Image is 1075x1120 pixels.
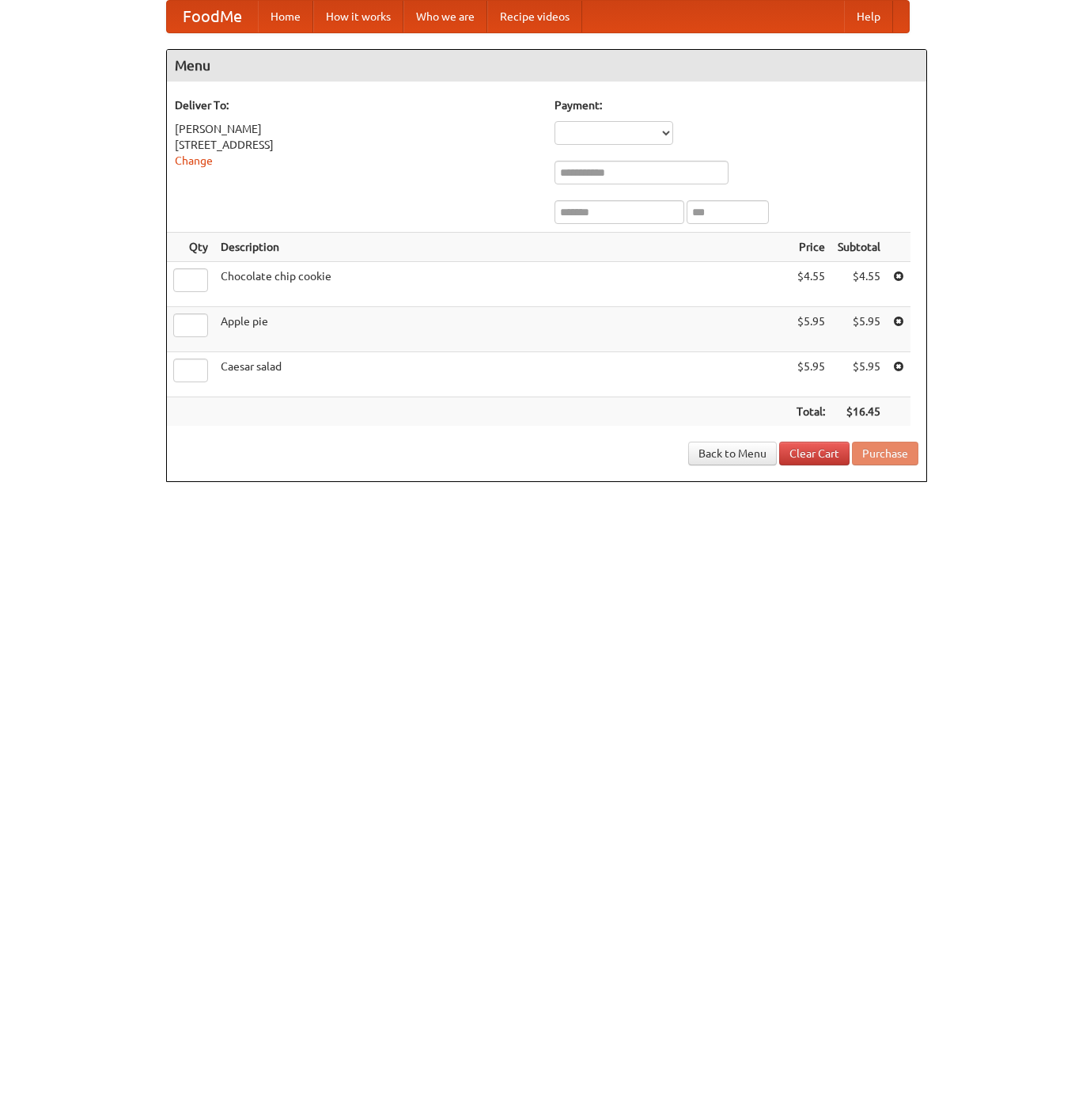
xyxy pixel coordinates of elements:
[214,262,790,307] td: Chocolate chip cookie
[403,1,487,32] a: Who we are
[831,262,887,307] td: $4.55
[688,442,777,465] a: Back to Menu
[844,1,893,32] a: Help
[313,1,403,32] a: How it works
[258,1,313,32] a: Home
[790,233,831,262] th: Price
[831,233,887,262] th: Subtotal
[167,1,258,32] a: FoodMe
[790,307,831,352] td: $5.95
[167,50,926,82] h4: Menu
[175,154,213,167] a: Change
[487,1,582,32] a: Recipe videos
[214,233,790,262] th: Description
[175,97,539,113] h5: Deliver To:
[214,307,790,352] td: Apple pie
[831,352,887,397] td: $5.95
[852,442,918,465] button: Purchase
[831,307,887,352] td: $5.95
[779,442,850,465] a: Clear Cart
[790,352,831,397] td: $5.95
[790,262,831,307] td: $4.55
[790,397,831,427] th: Total:
[175,137,539,153] div: [STREET_ADDRESS]
[214,352,790,397] td: Caesar salad
[555,97,918,113] h5: Payment:
[167,233,214,262] th: Qty
[175,121,539,137] div: [PERSON_NAME]
[831,397,887,427] th: $16.45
